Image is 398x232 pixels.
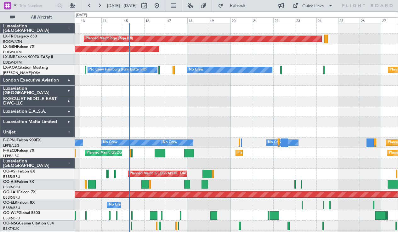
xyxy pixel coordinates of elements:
[3,185,20,190] a: EBBR/BRU
[3,201,17,205] span: OO-ELK
[338,17,360,23] div: 25
[187,17,209,23] div: 18
[3,45,34,49] a: LX-GBHFalcon 7X
[16,15,66,20] span: All Aircraft
[89,65,146,75] div: No Crew Hamburg (Fuhlsbuttel Intl)
[3,226,19,231] a: EBKT/KJK
[230,17,252,23] div: 20
[3,139,41,142] a: F-GPNJFalcon 900EX
[3,201,35,205] a: OO-ELKFalcon 8X
[130,169,244,178] div: Planned Maint [GEOGRAPHIC_DATA] ([GEOGRAPHIC_DATA] National)
[302,3,324,9] div: Quick Links
[3,143,20,148] a: LFPB/LBG
[3,35,17,38] span: LX-TRO
[87,148,186,158] div: Planned Maint [GEOGRAPHIC_DATA] ([GEOGRAPHIC_DATA])
[3,149,17,153] span: F-HECD
[3,180,17,184] span: OO-AIE
[3,35,37,38] a: LX-TROLegacy 650
[103,138,117,147] div: No Crew
[3,149,34,153] a: F-HECDFalcon 7X
[3,211,40,215] a: OO-WLPGlobal 5500
[3,39,22,44] a: EGGW/LTN
[316,17,338,23] div: 24
[3,66,18,70] span: LX-AOA
[3,66,48,70] a: LX-AOACitation Mustang
[3,170,35,173] a: OO-VSFFalcon 8X
[3,139,17,142] span: F-GPNJ
[3,222,19,225] span: OO-NSG
[215,1,253,11] button: Refresh
[3,45,17,49] span: LX-GBH
[3,55,15,59] span: LX-INB
[86,34,133,43] div: Planned Maint Riga (Riga Intl)
[3,50,22,54] a: EDLW/DTM
[3,71,40,75] a: [PERSON_NAME]/QSA
[3,190,36,194] a: OO-LAHFalcon 7X
[19,1,55,10] input: Trip Number
[237,148,337,158] div: Planned Maint [GEOGRAPHIC_DATA] ([GEOGRAPHIC_DATA])
[3,60,22,65] a: EDLW/DTM
[3,211,19,215] span: OO-WLP
[360,17,381,23] div: 26
[7,12,68,22] button: All Aircraft
[209,17,230,23] div: 19
[3,174,20,179] a: EBBR/BRU
[3,180,34,184] a: OO-AIEFalcon 7X
[290,1,336,11] button: Quick Links
[3,55,53,59] a: LX-INBFalcon 900EX EASy II
[109,200,214,210] div: No Crew [GEOGRAPHIC_DATA] ([GEOGRAPHIC_DATA] National)
[3,190,18,194] span: OO-LAH
[3,216,20,221] a: EBBR/BRU
[189,65,203,75] div: No Crew
[273,17,295,23] div: 22
[295,17,316,23] div: 23
[268,138,282,147] div: No Crew
[80,17,101,23] div: 13
[3,195,20,200] a: EBBR/BRU
[3,222,54,225] a: OO-NSGCessna Citation CJ4
[252,17,273,23] div: 21
[101,17,123,23] div: 14
[3,206,20,210] a: EBBR/BRU
[76,13,87,18] div: [DATE]
[123,17,144,23] div: 15
[144,17,166,23] div: 16
[3,154,20,158] a: LFPB/LBG
[163,138,177,147] div: No Crew
[3,170,18,173] span: OO-VSF
[107,3,137,8] span: [DATE] - [DATE]
[166,17,187,23] div: 17
[225,3,251,8] span: Refresh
